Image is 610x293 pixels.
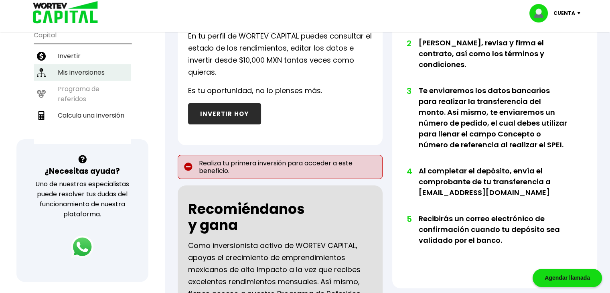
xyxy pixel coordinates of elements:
[407,213,411,225] span: 5
[37,52,46,61] img: invertir-icon.b3b967d7.svg
[533,269,602,287] div: Agendar llamada
[34,64,131,81] a: Mis inversiones
[71,236,93,258] img: logos_whatsapp-icon.242b2217.svg
[419,85,568,165] li: Te enviaremos los datos bancarios para realizar la transferencia del monto. Así mismo, te enviare...
[553,7,575,19] p: Cuenta
[184,163,193,171] img: error-circle.027baa21.svg
[407,165,411,177] span: 4
[37,111,46,120] img: calculadora-icon.17d418c4.svg
[37,68,46,77] img: inversiones-icon.6695dc30.svg
[188,30,372,78] p: En tu perfil de WORTEV CAPITAL puedes consultar el estado de los rendimientos, editar los datos e...
[575,12,586,14] img: icon-down
[34,26,131,144] ul: Capital
[419,37,568,85] li: [PERSON_NAME], revisa y firma el contrato, así como los términos y condiciones.
[419,213,568,261] li: Recibirás un correo electrónico de confirmación cuando tu depósito sea validado por el banco.
[188,85,322,97] p: Es tu oportunidad, no lo pienses más.
[407,85,411,97] span: 3
[188,201,305,233] h2: Recomiéndanos y gana
[407,37,411,49] span: 2
[529,4,553,22] img: profile-image
[27,179,138,219] p: Uno de nuestros especialistas puede resolver tus dudas del funcionamiento de nuestra plataforma.
[34,107,131,124] a: Calcula una inversión
[178,155,383,179] p: Realiza tu primera inversión para acceder a este beneficio.
[34,48,131,64] a: Invertir
[419,165,568,213] li: Al completar el depósito, envía el comprobante de tu transferencia a [EMAIL_ADDRESS][DOMAIN_NAME]
[188,103,261,124] button: INVERTIR HOY
[45,165,120,177] h3: ¿Necesitas ayuda?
